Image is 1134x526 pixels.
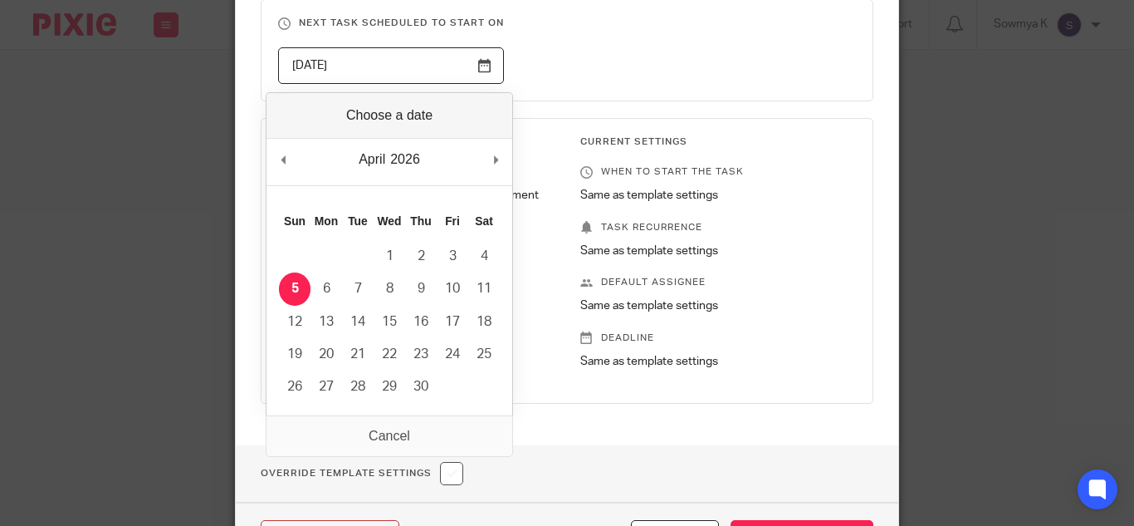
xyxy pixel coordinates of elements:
button: 16 [405,306,437,338]
button: 15 [374,306,405,338]
button: 3 [437,240,468,273]
p: Deadline [580,332,856,345]
button: 21 [342,338,374,371]
button: 26 [279,371,310,403]
button: 1 [374,240,405,273]
abbr: Sunday [284,214,305,228]
p: Task recurrence [580,221,856,234]
button: 13 [310,306,342,338]
input: Use the arrow keys to pick a date [278,47,504,85]
p: When to start the task [580,165,856,179]
button: 22 [374,338,405,371]
h1: Override Template Settings [261,462,463,485]
abbr: Tuesday [348,214,368,228]
button: 4 [468,240,500,273]
div: April [356,147,388,172]
p: Same as template settings [580,243,856,259]
button: 28 [342,371,374,403]
button: 19 [279,338,310,371]
button: Next Month [487,147,504,172]
button: Previous Month [275,147,291,172]
button: 27 [310,371,342,403]
p: Default assignee [580,276,856,289]
abbr: Monday [315,214,338,228]
button: 5 [279,273,310,305]
button: 20 [310,338,342,371]
p: Same as template settings [580,187,856,204]
p: Same as template settings [580,353,856,370]
button: 7 [342,273,374,305]
button: 30 [405,371,437,403]
button: 9 [405,273,437,305]
button: 14 [342,306,374,338]
abbr: Saturday [475,214,493,228]
button: 29 [374,371,405,403]
button: 17 [437,306,468,338]
button: 11 [468,273,500,305]
button: 25 [468,338,500,371]
div: 2026 [388,147,423,172]
button: 6 [310,273,342,305]
button: 23 [405,338,437,371]
button: 10 [437,273,468,305]
abbr: Friday [445,214,460,228]
h3: Next task scheduled to start on [278,17,856,30]
p: Same as template settings [580,297,856,314]
abbr: Thursday [410,214,431,228]
button: 8 [374,273,405,305]
h3: Current Settings [580,135,856,149]
button: 24 [437,338,468,371]
abbr: Wednesday [377,214,401,228]
button: 12 [279,306,310,338]
button: 18 [468,306,500,338]
button: 2 [405,240,437,273]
